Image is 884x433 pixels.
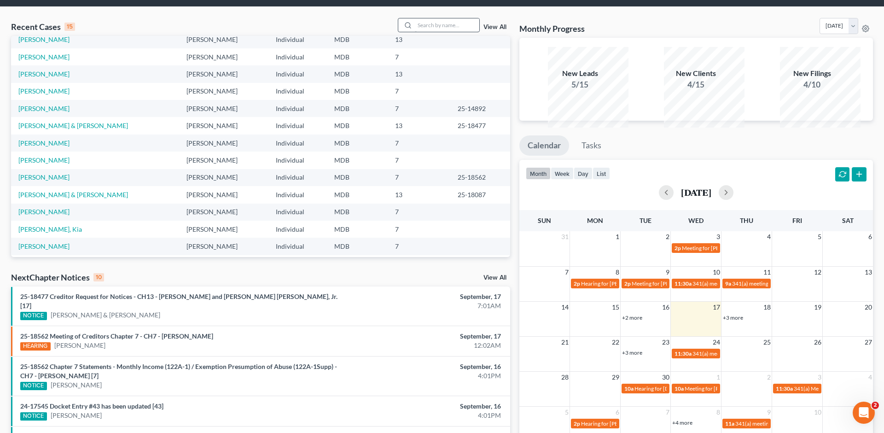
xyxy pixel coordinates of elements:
td: [PERSON_NAME] [179,135,268,152]
span: 6 [615,407,620,418]
span: 2 [665,231,670,242]
td: 13 [388,31,450,48]
td: 13 [388,65,450,82]
span: 5 [564,407,570,418]
span: 2 [872,402,879,409]
td: [PERSON_NAME] [179,221,268,238]
td: MDB [327,204,388,221]
span: 2p [624,280,631,287]
td: [PERSON_NAME] [179,48,268,65]
span: Tue [640,216,651,224]
div: 4:01PM [347,411,501,420]
button: day [574,167,593,180]
span: 20 [864,302,873,313]
a: [PERSON_NAME] [18,87,70,95]
button: week [551,167,574,180]
span: 25 [762,337,772,348]
span: 1 [715,372,721,383]
a: 24-17545 Docket Entry #43 has been updated [43] [20,402,163,410]
a: [PERSON_NAME] [18,105,70,112]
span: 29 [611,372,620,383]
span: Fri [792,216,802,224]
span: 16 [661,302,670,313]
td: Individual [268,169,327,186]
div: 4:01PM [347,371,501,380]
a: [PERSON_NAME] & [PERSON_NAME] [18,191,128,199]
td: Individual [268,204,327,221]
td: MDB [327,100,388,117]
td: [PERSON_NAME] [179,65,268,82]
a: [PERSON_NAME] [18,53,70,61]
td: MDB [327,152,388,169]
a: [PERSON_NAME] [18,173,70,181]
td: 7 [388,204,450,221]
td: MDB [327,255,388,272]
div: NOTICE [20,412,47,421]
div: 5/15 [548,79,612,90]
iframe: Intercom live chat [853,402,875,424]
span: Meeting for [PERSON_NAME] [632,280,704,287]
td: MDB [327,186,388,203]
td: Individual [268,135,327,152]
span: 9 [766,407,772,418]
div: September, 16 [347,362,501,371]
div: NOTICE [20,382,47,390]
span: 7 [665,407,670,418]
a: [PERSON_NAME] [18,242,70,250]
td: 7 [388,169,450,186]
td: MDB [327,48,388,65]
td: MDB [327,238,388,255]
td: [PERSON_NAME] [179,255,268,272]
td: MDB [327,117,388,134]
a: [PERSON_NAME] [18,139,70,147]
span: 26 [813,337,822,348]
td: 7 [388,100,450,117]
span: 8 [715,407,721,418]
span: 19 [813,302,822,313]
div: September, 17 [347,332,501,341]
a: [PERSON_NAME] [18,208,70,216]
span: 22 [611,337,620,348]
a: +4 more [672,419,692,426]
span: 4 [867,372,873,383]
a: [PERSON_NAME], Kia [18,225,82,233]
td: MDB [327,83,388,100]
td: Individual [268,100,327,117]
div: 12:02AM [347,341,501,350]
td: Individual [268,221,327,238]
span: 23 [661,337,670,348]
div: HEARING [20,342,51,351]
span: 21 [560,337,570,348]
td: 7 [388,221,450,238]
span: 28 [560,372,570,383]
span: 3 [715,231,721,242]
div: Recent Cases [11,21,75,32]
td: 13 [388,186,450,203]
td: [PERSON_NAME] [179,117,268,134]
div: 7:01AM [347,301,501,310]
div: NOTICE [20,312,47,320]
td: Individual [268,152,327,169]
td: Individual [268,65,327,82]
span: 7 [564,267,570,278]
span: Hearing for [DEMOGRAPHIC_DATA][PERSON_NAME] [634,385,767,392]
span: Thu [740,216,753,224]
td: [PERSON_NAME] [179,152,268,169]
span: 11:30a [675,280,692,287]
a: [PERSON_NAME] & [PERSON_NAME] [51,310,160,320]
button: list [593,167,610,180]
td: 25-18087 [450,186,510,203]
a: [PERSON_NAME] & [PERSON_NAME] [18,122,128,129]
td: [PERSON_NAME] [179,238,268,255]
span: 11:30a [776,385,793,392]
div: 4/10 [780,79,844,90]
span: Hearing for [PERSON_NAME] [581,280,653,287]
span: 341(a) meeting for [PERSON_NAME] [735,420,824,427]
span: 3 [817,372,822,383]
td: [PERSON_NAME] [179,169,268,186]
td: MDB [327,221,388,238]
span: Hearing for [PERSON_NAME] [581,420,653,427]
td: Individual [268,48,327,65]
a: Calendar [519,135,569,156]
div: New Filings [780,68,844,79]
